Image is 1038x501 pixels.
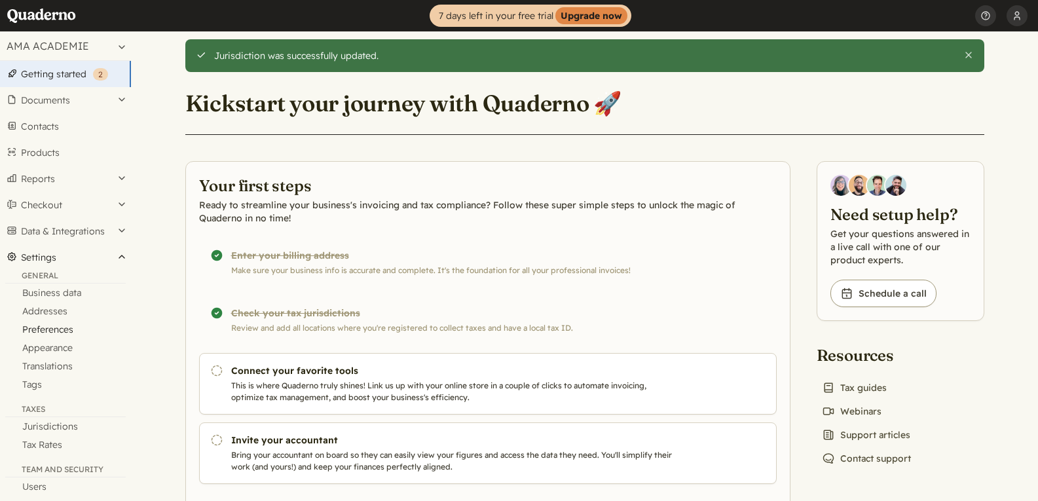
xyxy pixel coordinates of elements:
h2: Your first steps [199,175,777,196]
p: This is where Quaderno truly shines! Link us up with your online store in a couple of clicks to a... [231,380,678,403]
a: Webinars [817,402,887,420]
div: Jurisdiction was successfully updated. [214,50,954,62]
p: Bring your accountant on board so they can easily view your figures and access the data they need... [231,449,678,473]
button: Close this alert [963,50,974,60]
img: Diana Carrasco, Account Executive at Quaderno [830,175,851,196]
a: Contact support [817,449,916,468]
h3: Invite your accountant [231,434,678,447]
img: Jairo Fumero, Account Executive at Quaderno [849,175,870,196]
h1: Kickstart your journey with Quaderno 🚀 [185,89,622,118]
img: Ivo Oltmans, Business Developer at Quaderno [867,175,888,196]
a: Invite your accountant Bring your accountant on board so they can easily view your figures and ac... [199,422,777,484]
a: 7 days left in your free trialUpgrade now [430,5,631,27]
strong: Upgrade now [555,7,627,24]
p: Ready to streamline your business's invoicing and tax compliance? Follow these super simple steps... [199,198,777,225]
h3: Connect your favorite tools [231,364,678,377]
a: Tax guides [817,379,892,397]
h2: Need setup help? [830,204,971,225]
span: 2 [98,69,103,79]
img: Javier Rubio, DevRel at Quaderno [885,175,906,196]
a: Support articles [817,426,916,444]
p: Get your questions answered in a live call with one of our product experts. [830,227,971,267]
a: Connect your favorite tools This is where Quaderno truly shines! Link us up with your online stor... [199,353,777,415]
h2: Resources [817,344,916,365]
div: General [5,270,126,284]
div: Team and security [5,464,126,477]
div: Taxes [5,404,126,417]
a: Schedule a call [830,280,936,307]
